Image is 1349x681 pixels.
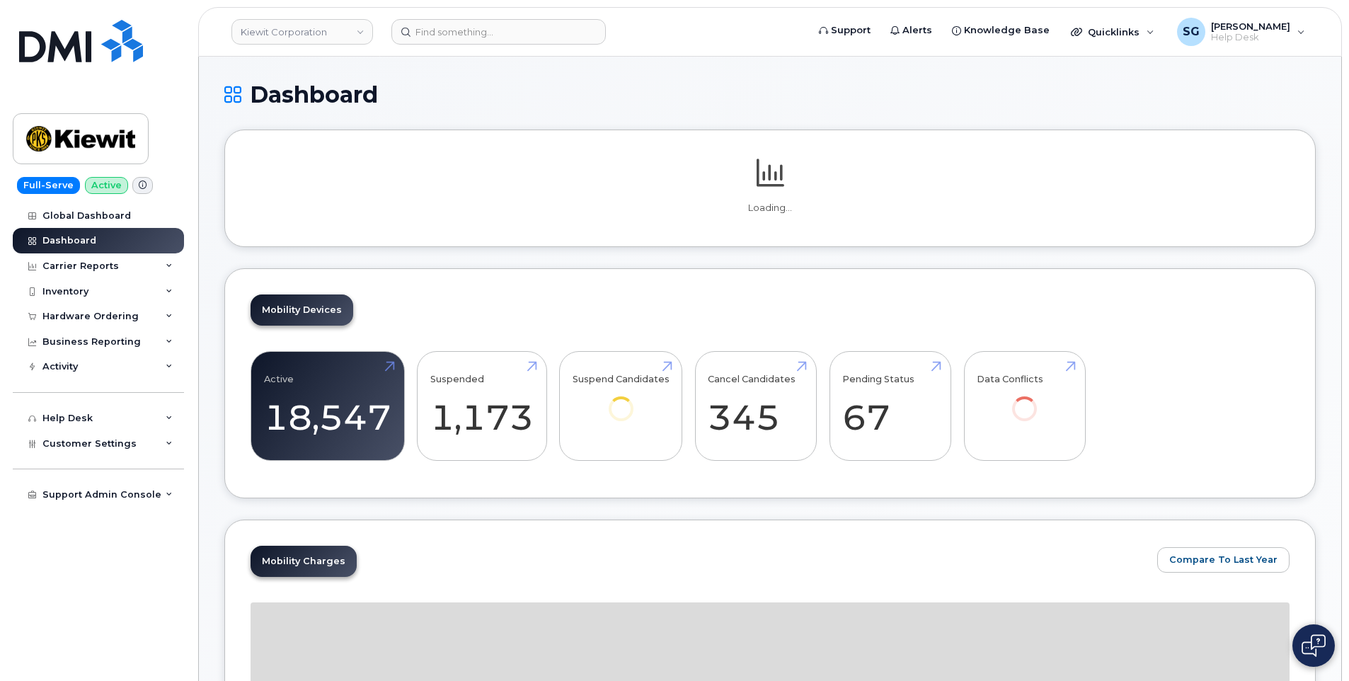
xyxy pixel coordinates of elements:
[1157,547,1290,573] button: Compare To Last Year
[573,360,670,441] a: Suspend Candidates
[1169,553,1278,566] span: Compare To Last Year
[251,202,1290,214] p: Loading...
[224,82,1316,107] h1: Dashboard
[264,360,391,453] a: Active 18,547
[977,360,1072,441] a: Data Conflicts
[1302,634,1326,657] img: Open chat
[708,360,803,453] a: Cancel Candidates 345
[251,294,353,326] a: Mobility Devices
[251,546,357,577] a: Mobility Charges
[842,360,938,453] a: Pending Status 67
[430,360,534,453] a: Suspended 1,173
